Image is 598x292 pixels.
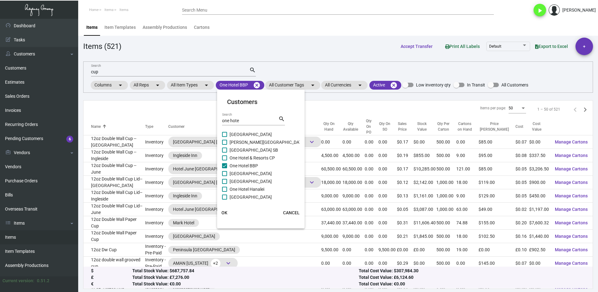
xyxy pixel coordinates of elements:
[37,278,49,284] div: 0.51.2
[278,115,285,123] mat-icon: search
[230,170,272,177] span: [GEOGRAPHIC_DATA]
[230,154,275,162] span: One Hotel & Resorts CP
[227,97,295,107] mat-card-title: Customers
[3,278,34,284] div: Current version:
[230,185,264,193] span: One Hotel Hanalei
[215,207,235,218] button: OK
[230,178,272,185] span: [GEOGRAPHIC_DATA]
[230,162,258,169] span: One Hotel BBP
[278,207,305,218] button: CANCEL
[221,210,227,215] span: OK
[230,146,278,154] span: [GEOGRAPHIC_DATA] SB
[230,131,272,138] span: [GEOGRAPHIC_DATA]
[230,193,272,201] span: [GEOGRAPHIC_DATA]
[283,210,300,215] span: CANCEL
[230,138,305,146] span: [PERSON_NAME][GEOGRAPHIC_DATA]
